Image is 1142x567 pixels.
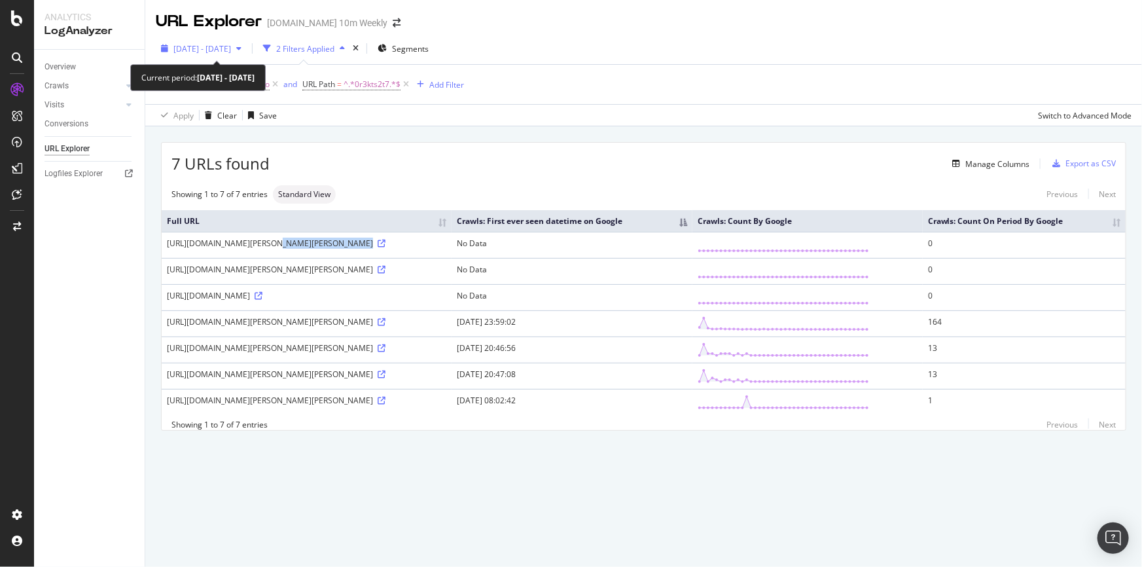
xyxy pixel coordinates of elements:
[45,167,103,181] div: Logfiles Explorer
[45,117,135,131] a: Conversions
[173,110,194,121] div: Apply
[1033,105,1132,126] button: Switch to Advanced Mode
[452,284,692,310] td: No Data
[692,210,923,232] th: Crawls: Count By Google
[45,167,135,181] a: Logfiles Explorer
[923,258,1126,284] td: 0
[45,98,122,112] a: Visits
[947,156,1029,172] button: Manage Columns
[923,363,1126,389] td: 13
[923,210,1126,232] th: Crawls: Count On Period By Google: activate to sort column ascending
[167,369,446,380] div: [URL][DOMAIN_NAME][PERSON_NAME][PERSON_NAME]
[452,258,692,284] td: No Data
[283,78,297,90] button: and
[167,342,446,354] div: [URL][DOMAIN_NAME][PERSON_NAME][PERSON_NAME]
[45,10,134,24] div: Analytics
[200,105,237,126] button: Clear
[173,43,231,54] span: [DATE] - [DATE]
[452,210,692,232] th: Crawls: First ever seen datetime on Google: activate to sort column descending
[45,142,135,156] a: URL Explorer
[167,264,446,275] div: [URL][DOMAIN_NAME][PERSON_NAME][PERSON_NAME]
[923,337,1126,363] td: 13
[45,117,88,131] div: Conversions
[273,185,336,204] div: neutral label
[45,60,135,74] a: Overview
[217,110,237,121] div: Clear
[278,191,330,198] span: Standard View
[162,210,452,232] th: Full URL: activate to sort column ascending
[302,79,335,90] span: URL Path
[167,395,446,406] div: [URL][DOMAIN_NAME][PERSON_NAME][PERSON_NAME]
[1047,153,1116,174] button: Export as CSV
[283,79,297,90] div: and
[167,316,446,327] div: [URL][DOMAIN_NAME][PERSON_NAME][PERSON_NAME]
[452,337,692,363] td: [DATE] 20:46:56
[243,105,277,126] button: Save
[171,189,268,200] div: Showing 1 to 7 of 7 entries
[965,158,1029,170] div: Manage Columns
[156,10,262,33] div: URL Explorer
[350,42,361,55] div: times
[923,310,1126,337] td: 164
[156,105,194,126] button: Apply
[393,18,401,27] div: arrow-right-arrow-left
[392,43,429,54] span: Segments
[45,98,64,112] div: Visits
[1065,158,1116,169] div: Export as CSV
[156,38,247,59] button: [DATE] - [DATE]
[45,79,69,93] div: Crawls
[258,38,350,59] button: 2 Filters Applied
[45,142,90,156] div: URL Explorer
[171,153,270,175] span: 7 URLs found
[923,389,1126,415] td: 1
[276,43,334,54] div: 2 Filters Applied
[452,363,692,389] td: [DATE] 20:47:08
[452,232,692,258] td: No Data
[171,419,268,430] div: Showing 1 to 7 of 7 entries
[1038,110,1132,121] div: Switch to Advanced Mode
[337,79,342,90] span: =
[1097,522,1129,554] div: Open Intercom Messenger
[267,16,387,29] div: [DOMAIN_NAME] 10m Weekly
[259,110,277,121] div: Save
[452,310,692,337] td: [DATE] 23:59:02
[45,60,76,74] div: Overview
[45,79,122,93] a: Crawls
[923,232,1126,258] td: 0
[197,72,255,83] b: [DATE] - [DATE]
[167,290,446,301] div: [URL][DOMAIN_NAME]
[167,238,446,249] div: [URL][DOMAIN_NAME][PERSON_NAME][PERSON_NAME]
[452,389,692,415] td: [DATE] 08:02:42
[45,24,134,39] div: LogAnalyzer
[923,284,1126,310] td: 0
[429,79,464,90] div: Add Filter
[344,75,401,94] span: ^.*0r3kts2t7.*$
[141,70,255,85] div: Current period:
[372,38,434,59] button: Segments
[412,77,464,92] button: Add Filter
